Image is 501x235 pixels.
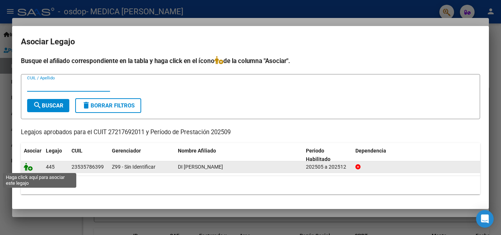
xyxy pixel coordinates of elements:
[46,164,55,170] span: 445
[21,143,43,167] datatable-header-cell: Asociar
[303,143,352,167] datatable-header-cell: Periodo Habilitado
[21,128,480,137] p: Legajos aprobados para el CUIT 27217692011 y Período de Prestación 202509
[24,148,41,154] span: Asociar
[109,143,175,167] datatable-header-cell: Gerenciador
[21,56,480,66] h4: Busque el afiliado correspondiente en la tabla y haga click en el ícono de la columna "Asociar".
[82,101,91,110] mat-icon: delete
[43,143,69,167] datatable-header-cell: Legajo
[33,101,42,110] mat-icon: search
[82,102,135,109] span: Borrar Filtros
[178,148,216,154] span: Nombre Afiliado
[355,148,386,154] span: Dependencia
[476,210,494,228] div: Open Intercom Messenger
[72,163,104,171] div: 23535786399
[33,102,63,109] span: Buscar
[21,176,480,194] div: 1 registros
[352,143,480,167] datatable-header-cell: Dependencia
[178,164,223,170] span: DI ROSA NAZARENO
[46,148,62,154] span: Legajo
[112,148,141,154] span: Gerenciador
[72,148,83,154] span: CUIL
[306,148,330,162] span: Periodo Habilitado
[112,164,156,170] span: Z99 - Sin Identificar
[27,99,69,112] button: Buscar
[306,163,350,171] div: 202505 a 202512
[69,143,109,167] datatable-header-cell: CUIL
[21,35,480,49] h2: Asociar Legajo
[75,98,141,113] button: Borrar Filtros
[175,143,303,167] datatable-header-cell: Nombre Afiliado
